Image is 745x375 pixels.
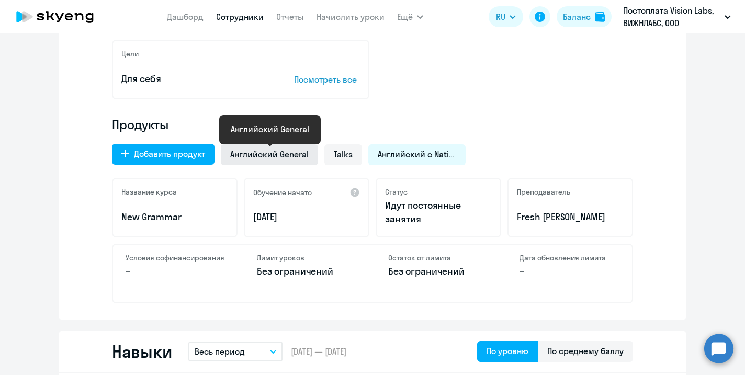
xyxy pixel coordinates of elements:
[253,188,312,197] h5: Обучение начато
[195,345,245,358] p: Весь период
[230,149,309,160] span: Английский General
[167,12,204,22] a: Дашборд
[623,4,720,29] p: Постоплата Vision Labs, ВИЖНЛАБС, ООО
[397,10,413,23] span: Ещё
[517,187,570,197] h5: Преподаватель
[134,147,205,160] div: Добавить продукт
[520,253,619,263] h4: Дата обновления лимита
[517,210,624,224] p: Fresh [PERSON_NAME]
[334,149,353,160] span: Talks
[257,253,357,263] h4: Лимит уроков
[291,346,346,357] span: [DATE] — [DATE]
[378,149,456,160] span: Английский с Native
[253,210,360,224] p: [DATE]
[595,12,605,22] img: balance
[388,265,488,278] p: Без ограничений
[520,265,619,278] p: –
[112,116,633,133] h4: Продукты
[563,10,591,23] div: Баланс
[317,12,385,22] a: Начислить уроки
[557,6,612,27] button: Балансbalance
[126,265,225,278] p: –
[276,12,304,22] a: Отчеты
[489,6,523,27] button: RU
[487,345,528,357] div: По уровню
[216,12,264,22] a: Сотрудники
[121,210,228,224] p: New Grammar
[112,144,215,165] button: Добавить продукт
[188,342,283,361] button: Весь период
[397,6,423,27] button: Ещё
[385,187,408,197] h5: Статус
[231,123,309,135] div: Английский General
[547,345,624,357] div: По среднему баллу
[121,49,139,59] h5: Цели
[496,10,505,23] span: RU
[112,341,172,362] h2: Навыки
[121,72,262,86] p: Для себя
[388,253,488,263] h4: Остаток от лимита
[294,73,360,86] p: Посмотреть все
[121,187,177,197] h5: Название курса
[385,199,492,226] p: Идут постоянные занятия
[126,253,225,263] h4: Условия софинансирования
[257,265,357,278] p: Без ограничений
[618,4,736,29] button: Постоплата Vision Labs, ВИЖНЛАБС, ООО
